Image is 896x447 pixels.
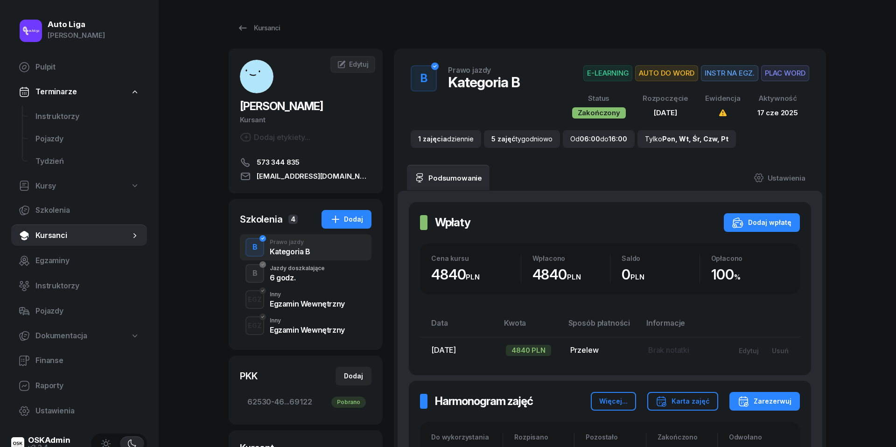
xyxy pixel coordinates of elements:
a: Dokumentacja [11,325,147,347]
small: PLN [466,272,480,281]
span: Pulpit [35,61,140,73]
a: Kursanci [229,19,288,37]
h2: Wpłaty [435,215,470,230]
a: Edytuj [330,56,375,73]
a: 573 344 835 [240,157,371,168]
div: B [249,239,261,255]
div: Odwołano [729,433,789,441]
span: Finanse [35,355,140,367]
div: Wpłacono [532,254,610,262]
a: Pojazdy [28,128,147,150]
span: Edytuj [349,60,369,68]
a: Pojazdy [11,300,147,322]
div: 0 [622,266,700,283]
div: Zakończony [572,107,626,119]
button: EGZ [245,316,264,335]
th: Informacje [641,317,725,337]
div: [PERSON_NAME] [48,29,105,42]
div: Cena kursu [431,254,521,262]
div: 6 godz. [270,274,325,281]
div: Aktywność [757,92,798,105]
div: 100 [711,266,789,283]
button: B [245,264,264,283]
a: Podsumowanie [407,165,490,191]
button: B [411,65,437,91]
th: Sposób płatności [563,317,641,337]
div: Zakończono [658,433,717,441]
span: E-LEARNING [583,65,632,81]
button: Karta zajęć [647,392,718,411]
a: Tydzień [28,150,147,173]
span: Pojazdy [35,305,140,317]
button: Dodaj wpłatę [724,213,800,232]
div: EGZ [244,320,266,331]
h2: Harmonogram zajęć [435,394,533,409]
button: EGZInnyEgzamin Wewnętrzny [240,313,371,339]
div: Przelew [570,344,633,356]
div: Pobrano [331,397,366,408]
span: Brak notatki [648,345,689,355]
div: Dodaj wpłatę [732,217,791,228]
button: B [245,238,264,257]
span: Tydzień [35,155,140,168]
a: 62530-46...69122Pobrano [240,391,371,413]
div: Saldo [622,254,700,262]
span: [PERSON_NAME] [240,99,323,113]
div: Opłacono [711,254,789,262]
span: [DATE] [654,108,677,117]
div: Auto Liga [48,21,105,28]
button: EGZInnyEgzamin Wewnętrzny [240,286,371,313]
div: Dodaj etykiety... [240,132,310,143]
div: Dodaj [344,370,363,382]
div: Rozpoczęcie [643,92,688,105]
a: Kursy [11,175,147,197]
div: Prawo jazdy [270,239,310,245]
div: B [417,69,431,88]
div: 4840 PLN [506,345,551,356]
button: BJazdy doszkalające6 godz. [240,260,371,286]
span: Egzaminy [35,255,140,267]
span: Dokumentacja [35,330,87,342]
span: Instruktorzy [35,111,140,123]
span: Kursy [35,180,56,192]
div: Karta zajęć [656,396,710,407]
span: 573 344 835 [257,157,300,168]
span: 62530-46...69122 [247,396,364,408]
a: [EMAIL_ADDRESS][DOMAIN_NAME] [240,171,371,182]
a: Kursanci [11,224,147,247]
small: % [734,272,741,281]
span: 4 [288,215,298,224]
a: Egzaminy [11,250,147,272]
span: AUTO DO WORD [635,65,698,81]
button: BPrawo jazdyKategoria B [240,234,371,260]
span: Terminarze [35,86,77,98]
div: Rozpisano [514,433,574,441]
div: Egzamin Wewnętrzny [270,326,345,334]
a: Ustawienia [746,165,813,191]
button: Więcej... [591,392,636,411]
div: Kursanci [237,22,280,34]
a: Terminarze [11,81,147,103]
div: Dodaj [330,214,363,225]
div: 17 cze 2025 [757,107,798,119]
div: Jazdy doszkalające [270,265,325,271]
button: Dodaj [322,210,371,229]
span: INSTR NA EGZ. [701,65,758,81]
span: Raporty [35,380,140,392]
th: Data [420,317,498,337]
button: Dodaj [336,367,371,385]
div: Pozostało [586,433,645,441]
a: Instruktorzy [11,275,147,297]
div: Inny [270,318,345,323]
span: Kursanci [35,230,130,242]
div: 4840 [431,266,521,283]
div: Ewidencja [705,92,741,105]
div: 4840 [532,266,610,283]
span: PLAC WORD [761,65,809,81]
span: Pojazdy [35,133,140,145]
a: Pulpit [11,56,147,78]
div: Do wykorzystania [431,433,503,441]
div: Kategoria B [270,248,310,255]
button: Usuń [765,343,795,358]
button: EGZ [245,290,264,309]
